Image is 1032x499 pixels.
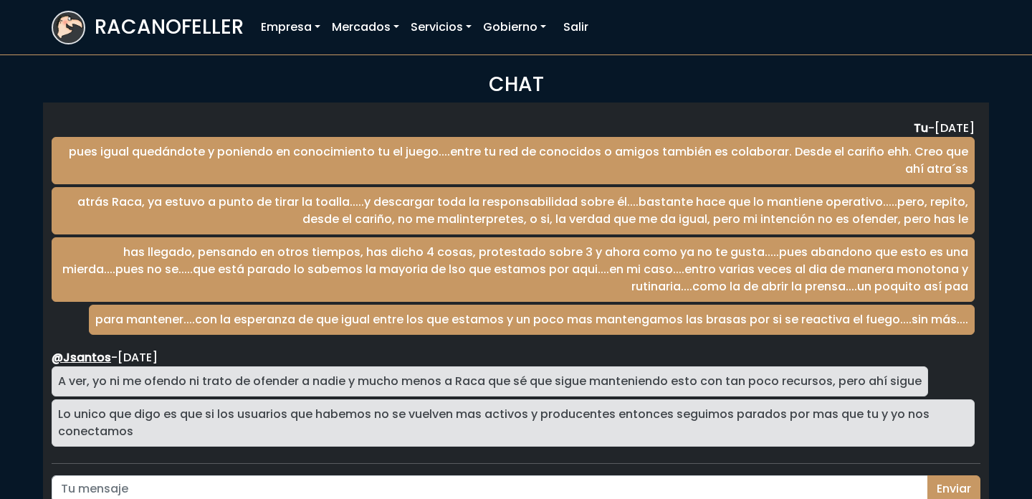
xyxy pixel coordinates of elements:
[935,120,975,136] span: lunes, mayo 5, 2025 1:23 PM
[52,7,244,48] a: RACANOFELLER
[558,13,594,42] a: Salir
[52,120,975,137] div: -
[52,366,928,396] div: A ver, yo ni me ofendo ni trato de ofender a nadie y mucho menos a Raca que sé que sigue mantenie...
[95,15,244,39] h3: RACANOFELLER
[52,349,975,366] div: -
[52,72,980,97] h3: CHAT
[52,237,975,302] div: has llegado, pensando en otros tiempos, has dicho 4 cosas, protestado sobre 3 y ahora como ya no ...
[52,137,975,184] div: pues igual quedándote y poniendo en conocimiento tu el juego....entre tu red de conocidos o amigo...
[89,305,975,335] div: para mantener....con la esperanza de que igual entre los que estamos y un poco mas mantengamos la...
[52,399,975,447] div: Lo unico que digo es que si los usuarios que habemos no se vuelven mas activos y producentes ento...
[914,120,928,136] strong: Tu
[255,13,326,42] a: Empresa
[53,12,84,39] img: logoracarojo.png
[52,187,975,234] div: atrás Raca, ya estuvo a punto de tirar la toalla.....y descargar toda la responsabilidad sobre él...
[405,13,477,42] a: Servicios
[118,349,158,366] span: lunes, mayo 5, 2025 8:20 PM
[326,13,405,42] a: Mercados
[52,349,111,366] a: @Jsantos
[477,13,552,42] a: Gobierno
